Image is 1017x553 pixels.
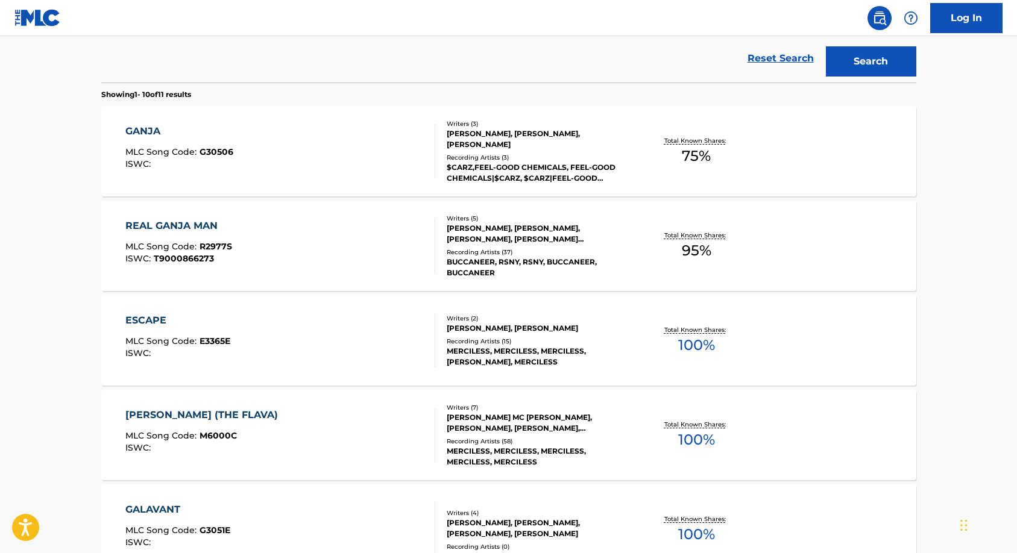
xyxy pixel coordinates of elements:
span: 100 % [678,334,715,356]
div: Recording Artists ( 15 ) [447,337,629,346]
span: 100 % [678,523,715,545]
div: [PERSON_NAME], [PERSON_NAME] [447,323,629,334]
div: Recording Artists ( 3 ) [447,153,629,162]
a: [PERSON_NAME] (THE FLAVA)MLC Song Code:M6000CISWC:Writers (7)[PERSON_NAME] MC [PERSON_NAME], [PER... [101,390,916,480]
span: MLC Song Code : [125,146,200,157]
p: Total Known Shares: [664,325,729,334]
a: ESCAPEMLC Song Code:E3365EISWC:Writers (2)[PERSON_NAME], [PERSON_NAME]Recording Artists (15)MERCI... [101,295,916,386]
span: ISWC : [125,537,154,548]
div: [PERSON_NAME] (THE FLAVA) [125,408,284,422]
span: MLC Song Code : [125,525,200,536]
div: Help [899,6,923,30]
div: [PERSON_NAME], [PERSON_NAME], [PERSON_NAME] [447,128,629,150]
span: ISWC : [125,442,154,453]
img: MLC Logo [14,9,61,27]
div: ESCAPE [125,313,230,328]
div: Recording Artists ( 0 ) [447,542,629,551]
button: Search [826,46,916,77]
span: ISWC : [125,253,154,264]
a: Log In [930,3,1003,33]
div: BUCCANEER, RSNY, RSNY, BUCCANEER, BUCCANEER [447,257,629,278]
div: [PERSON_NAME] MC [PERSON_NAME], [PERSON_NAME], [PERSON_NAME], [PERSON_NAME] [PERSON_NAME], [PERSO... [447,412,629,434]
div: Recording Artists ( 58 ) [447,437,629,446]
span: ISWC : [125,158,154,169]
p: Total Known Shares: [664,514,729,523]
div: GANJA [125,124,233,139]
div: MERCILESS, MERCILESS, MERCILESS, [PERSON_NAME], MERCILESS [447,346,629,367]
span: M6000C [200,430,237,441]
span: MLC Song Code : [125,430,200,441]
span: G30506 [200,146,233,157]
div: Writers ( 4 ) [447,508,629,517]
p: Showing 1 - 10 of 11 results [101,89,191,100]
span: ISWC : [125,348,154,358]
span: 75 % [682,145,711,167]
a: REAL GANJA MANMLC Song Code:R2977SISWC:T9000866273Writers (5)[PERSON_NAME], [PERSON_NAME], [PERSO... [101,201,916,291]
div: [PERSON_NAME], [PERSON_NAME], [PERSON_NAME], [PERSON_NAME] [447,517,629,539]
div: MERCILESS, MERCILESS, MERCILESS, MERCILESS, MERCILESS [447,446,629,467]
div: GALAVANT [125,502,230,517]
div: [PERSON_NAME], [PERSON_NAME], [PERSON_NAME], [PERSON_NAME] [PERSON_NAME], [PERSON_NAME] [447,223,629,245]
div: Writers ( 7 ) [447,403,629,412]
div: REAL GANJA MAN [125,219,232,233]
div: Drag [960,507,968,543]
a: Reset Search [741,45,820,72]
span: T9000866273 [154,253,214,264]
img: help [904,11,918,25]
span: MLC Song Code : [125,336,200,346]
span: 100 % [678,429,715,451]
iframe: Chat Widget [957,495,1017,553]
img: search [872,11,887,25]
span: R2977S [200,241,232,252]
a: Public Search [867,6,892,30]
p: Total Known Shares: [664,420,729,429]
p: Total Known Shares: [664,231,729,240]
span: MLC Song Code : [125,241,200,252]
span: G3051E [200,525,230,536]
div: $CARZ,FEEL-GOOD CHEMICALS, FEEL-GOOD CHEMICALS|$CARZ, $CARZ|FEEL-GOOD CHEMICALS [447,162,629,184]
span: E3365E [200,336,230,346]
span: 95 % [682,240,711,261]
a: GANJAMLC Song Code:G30506ISWC:Writers (3)[PERSON_NAME], [PERSON_NAME], [PERSON_NAME]Recording Art... [101,106,916,196]
div: Writers ( 2 ) [447,314,629,323]
div: Recording Artists ( 37 ) [447,248,629,257]
p: Total Known Shares: [664,136,729,145]
div: Writers ( 3 ) [447,119,629,128]
div: Writers ( 5 ) [447,214,629,223]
